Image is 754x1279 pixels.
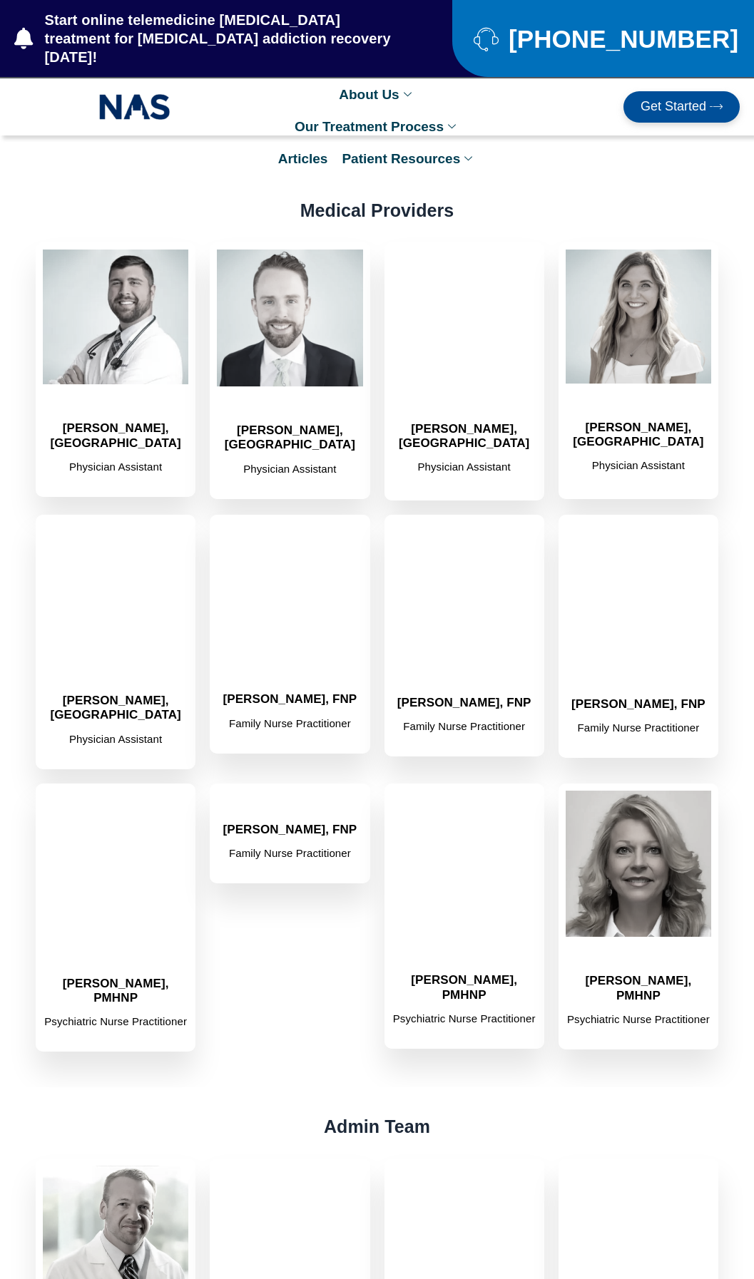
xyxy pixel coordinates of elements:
[392,1010,537,1027] p: Psychiatric Nurse Practitioner
[392,973,537,1002] h2: [PERSON_NAME], PMHNP
[99,91,170,123] img: NAS_email_signature-removebg-preview.png
[566,719,711,736] p: Family Nurse Practitioner
[474,26,718,51] a: [PHONE_NUMBER]
[623,91,740,123] a: Get Started
[505,30,738,48] span: [PHONE_NUMBER]
[392,422,537,451] h2: [PERSON_NAME], [GEOGRAPHIC_DATA]
[392,458,537,476] p: Physician Assistant
[43,1012,188,1030] p: Psychiatric Nurse Practitioner
[392,717,537,735] p: Family Nurse Practitioner
[217,250,362,386] img: Benjamin-Crisp-PA- National Addiction Specialists Provider
[217,423,362,453] h2: [PERSON_NAME], [GEOGRAPHIC_DATA]
[43,694,188,723] h2: [PERSON_NAME], [GEOGRAPHIC_DATA]
[43,730,188,748] p: Physician Assistant
[335,143,483,175] a: Patient Resources
[287,111,467,143] a: Our Treatment Process
[217,714,362,732] p: Family Nurse Practitioner
[641,100,706,114] span: Get Started
[43,458,188,476] p: Physician Assistant
[217,844,362,862] p: Family Nurse Practitioner
[566,421,711,450] h2: [PERSON_NAME], [GEOGRAPHIC_DATA]
[14,11,395,66] a: Start online telemedicine [MEDICAL_DATA] treatment for [MEDICAL_DATA] addiction recovery [DATE]!
[392,696,537,710] h2: [PERSON_NAME], FNP
[566,456,711,474] p: Physician Assistant
[43,250,188,384] img: Dr josh Davenport National Addiction specialists provider
[566,974,711,1003] h2: [PERSON_NAME], PMHNP
[217,692,362,707] h2: [PERSON_NAME], FNP
[217,460,362,478] p: Physician Assistant
[566,1010,711,1028] p: Psychiatric Nurse Practitioner
[43,977,188,1006] h2: [PERSON_NAME], PMHNP
[217,823,362,837] h2: [PERSON_NAME], FNP
[43,421,188,451] h2: [PERSON_NAME], [GEOGRAPHIC_DATA]
[41,11,396,66] span: Start online telemedicine [MEDICAL_DATA] treatment for [MEDICAL_DATA] addiction recovery [DATE]!
[566,697,711,712] h2: [PERSON_NAME], FNP
[271,143,335,175] a: Articles
[114,200,640,221] h2: Medical Providers
[566,250,711,384] img: Emily Burdette national addiction specialists provider
[114,1116,640,1137] h2: Admin Team
[332,78,422,111] a: About Us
